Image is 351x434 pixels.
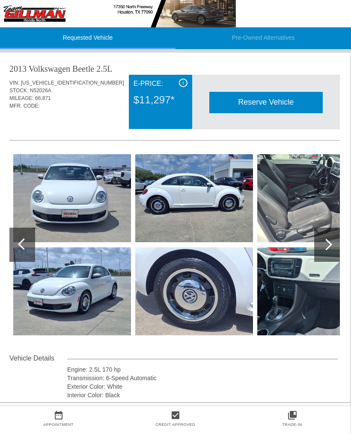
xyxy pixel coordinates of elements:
[67,391,338,399] div: Interior Color: Black
[9,80,19,86] span: VIN:
[9,63,94,75] div: 2013 Volkswagen Beetle
[67,382,338,391] div: Exterior Color: White
[9,115,340,129] div: Quoted on [DATE] 4:35:07 PM
[234,410,351,420] a: collections_bookmark
[209,92,323,113] div: Reserve Vehicle
[282,422,302,427] a: Trade-In
[134,89,187,111] div: $11,297*
[117,410,234,420] a: check_box
[30,88,51,94] span: N52026A
[67,365,338,374] div: Engine: 2.5L 170 hp
[9,88,28,94] span: STOCK:
[67,374,338,382] div: Transmission: 6-Speed Automatic
[13,154,131,242] img: image.aspx
[135,154,253,242] img: image.aspx
[13,247,131,335] img: image.aspx
[134,79,187,89] div: E-Price:
[175,27,351,49] li: Pre-Owned Alternatives
[9,103,40,109] span: MFR. CODE:
[21,80,124,86] span: [US_VEHICLE_IDENTIFICATION_NUMBER]
[9,95,34,101] span: MILEAGE:
[9,353,67,364] div: Vehicle Details
[35,95,51,101] span: 66,871
[135,247,253,335] img: image.aspx
[182,80,184,86] span: i
[96,63,112,75] div: 2.5L
[155,422,195,427] a: Credit Approved
[43,422,74,427] a: Appointment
